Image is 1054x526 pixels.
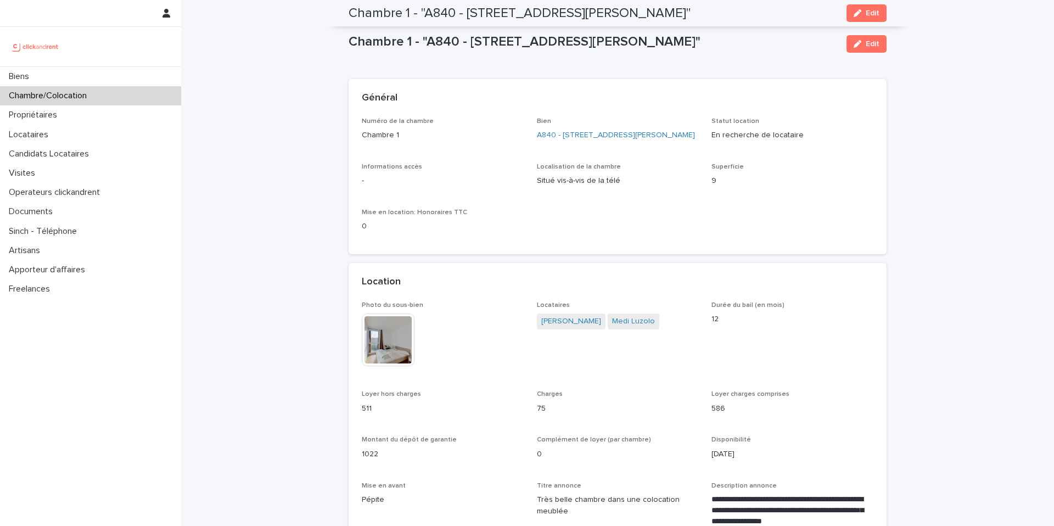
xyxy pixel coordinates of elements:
[349,5,691,21] h2: Chambre 1 - "A840 - [STREET_ADDRESS][PERSON_NAME]"
[4,71,38,82] p: Biens
[537,437,651,443] span: Complément de loyer (par chambre)
[362,302,423,309] span: Photo du sous-bien
[4,284,59,294] p: Freelances
[846,35,887,53] button: Edit
[4,91,96,101] p: Chambre/Colocation
[4,226,86,237] p: Sinch - Téléphone
[362,449,524,460] p: 1022
[711,391,789,398] span: Loyer charges comprises
[711,164,744,170] span: Superficie
[362,164,422,170] span: Informations accès
[4,245,49,256] p: Artisans
[711,437,751,443] span: Disponibilité
[362,391,421,398] span: Loyer hors charges
[612,316,655,327] a: Medi Luzolo
[541,316,601,327] a: [PERSON_NAME]
[537,391,563,398] span: Charges
[866,40,879,48] span: Edit
[711,130,873,141] p: En recherche de locataire
[711,483,777,489] span: Description annonce
[866,9,879,17] span: Edit
[846,4,887,22] button: Edit
[537,449,699,460] p: 0
[711,314,873,325] p: 12
[537,403,699,415] p: 75
[362,221,524,232] p: 0
[4,168,44,178] p: Visites
[362,209,467,216] span: Mise en location: Honoraires TTC
[4,206,61,217] p: Documents
[537,118,551,125] span: Bien
[362,437,457,443] span: Montant du dépôt de garantie
[362,130,524,141] p: Chambre 1
[711,302,784,309] span: Durée du bail (en mois)
[362,483,406,489] span: Mise en avant
[4,110,66,120] p: Propriétaires
[362,403,524,415] p: 511
[711,449,873,460] p: [DATE]
[537,302,570,309] span: Locataires
[711,403,873,415] p: 586
[711,118,759,125] span: Statut location
[349,34,838,50] p: Chambre 1 - "A840 - [STREET_ADDRESS][PERSON_NAME]"
[362,175,524,187] p: -
[4,130,57,140] p: Locataires
[711,175,873,187] p: 9
[537,164,621,170] span: Localisation de la chambre
[537,494,699,517] p: Très belle chambre dans une colocation meublée
[537,175,699,187] p: Situé vis-à-vis de la télé
[362,276,401,288] h2: Location
[4,265,94,275] p: Apporteur d'affaires
[537,130,695,141] a: A840 - [STREET_ADDRESS][PERSON_NAME]
[9,36,62,58] img: UCB0brd3T0yccxBKYDjQ
[537,483,581,489] span: Titre annonce
[362,494,524,506] p: Pépite
[4,187,109,198] p: Operateurs clickandrent
[4,149,98,159] p: Candidats Locataires
[362,92,397,104] h2: Général
[362,118,434,125] span: Numéro de la chambre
